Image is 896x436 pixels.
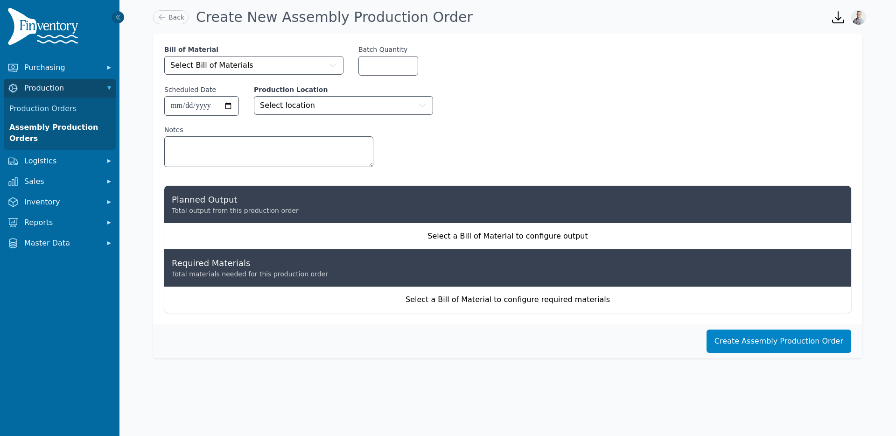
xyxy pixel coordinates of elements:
[4,172,116,191] button: Sales
[164,125,373,134] label: Notes
[172,206,844,216] p: Total output from this production order
[24,83,99,94] span: Production
[164,85,216,94] label: Scheduled Date
[164,287,851,313] div: Select a Bill of Material to configure required materials
[172,193,844,206] h2: Planned Output
[164,45,343,54] label: Bill of Material
[254,85,433,94] label: Production Location
[4,152,116,170] button: Logistics
[4,213,116,232] button: Reports
[7,7,82,49] img: Finventory
[164,223,851,249] div: Select a Bill of Material to configure output
[153,10,189,24] a: Back
[24,155,99,167] span: Logistics
[4,79,116,98] button: Production
[254,96,433,115] button: Select location
[4,58,116,77] button: Purchasing
[358,45,407,54] label: Batch Quantity
[24,176,99,187] span: Sales
[6,118,114,148] a: Assembly Production Orders
[24,238,99,249] span: Master Data
[4,234,116,253] button: Master Data
[4,193,116,211] button: Inventory
[172,269,844,279] p: Total materials needed for this production order
[24,197,99,208] span: Inventory
[707,330,851,353] button: Create Assembly Production Order
[172,257,844,269] h2: Required Materials
[260,100,315,111] span: Select location
[196,9,473,26] h1: Create New Assembly Production Order
[6,99,114,118] a: Production Orders
[24,217,99,228] span: Reports
[24,62,99,73] span: Purchasing
[164,56,343,75] button: Select Bill of Materials
[170,60,253,71] span: Select Bill of Materials
[851,10,866,25] img: Joshua Benton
